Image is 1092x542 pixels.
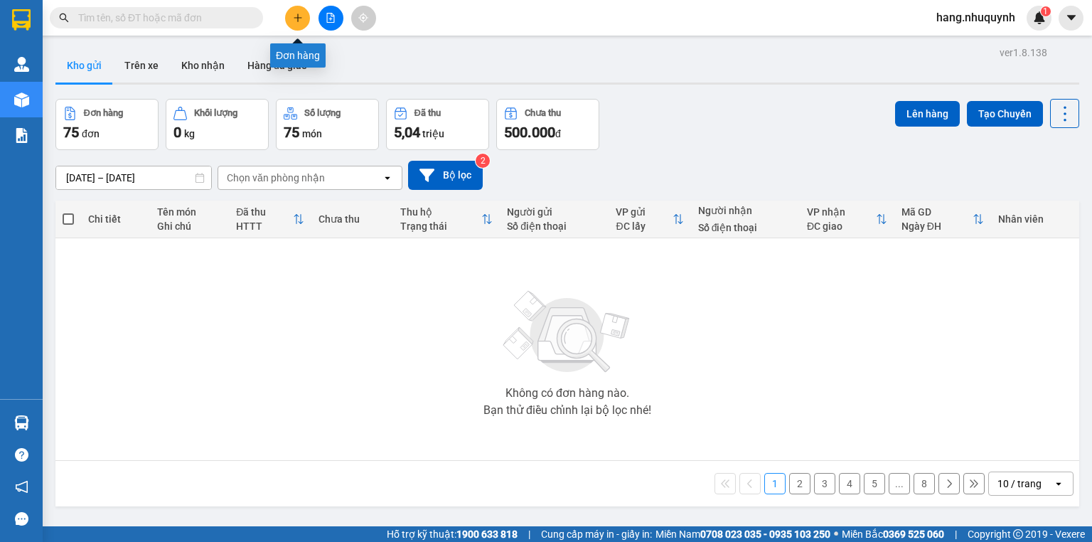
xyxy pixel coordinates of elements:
[184,128,195,139] span: kg
[764,473,786,494] button: 1
[14,57,29,72] img: warehouse-icon
[555,128,561,139] span: đ
[414,108,441,118] div: Đã thu
[304,108,341,118] div: Số lượng
[88,213,143,225] div: Chi tiết
[1065,11,1078,24] span: caret-down
[507,206,601,218] div: Người gửi
[814,473,835,494] button: 3
[55,99,159,150] button: Đơn hàng75đơn
[15,480,28,494] span: notification
[15,512,28,526] span: message
[56,166,211,189] input: Select a date range.
[386,99,489,150] button: Đã thu5,04 triệu
[525,108,561,118] div: Chưa thu
[914,473,935,494] button: 8
[387,526,518,542] span: Hỗ trợ kỹ thuật:
[456,528,518,540] strong: 1900 633 818
[496,99,599,150] button: Chưa thu500.000đ
[504,124,555,141] span: 500.000
[14,92,29,107] img: warehouse-icon
[236,206,292,218] div: Đã thu
[63,124,79,141] span: 75
[285,6,310,31] button: plus
[302,128,322,139] span: món
[842,526,944,542] span: Miền Bắc
[318,213,386,225] div: Chưa thu
[382,172,393,184] svg: open
[394,124,420,141] span: 5,04
[59,13,69,23] span: search
[82,128,100,139] span: đơn
[113,48,170,83] button: Trên xe
[894,201,991,238] th: Toggle SortBy
[507,220,601,232] div: Số điện thoại
[496,282,638,382] img: svg+xml;base64,PHN2ZyBjbGFzcz0ibGlzdC1wbHVnX19zdmciIHhtbG5zPSJodHRwOi8vd3d3LnczLm9yZy8yMDAwL3N2Zy...
[326,13,336,23] span: file-add
[408,161,483,190] button: Bộ lọc
[358,13,368,23] span: aim
[800,201,894,238] th: Toggle SortBy
[609,201,690,238] th: Toggle SortBy
[236,48,318,83] button: Hàng đã giao
[55,48,113,83] button: Kho gửi
[839,473,860,494] button: 4
[901,206,973,218] div: Mã GD
[864,473,885,494] button: 5
[84,108,123,118] div: Đơn hàng
[1053,478,1064,489] svg: open
[1000,45,1047,60] div: ver 1.8.138
[998,213,1072,225] div: Nhân viên
[789,473,810,494] button: 2
[698,205,793,216] div: Người nhận
[15,448,28,462] span: question-circle
[616,220,672,232] div: ĐC lấy
[883,528,944,540] strong: 0369 525 060
[227,171,325,185] div: Chọn văn phòng nhận
[194,108,237,118] div: Khối lượng
[955,526,957,542] span: |
[889,473,910,494] button: ...
[236,220,292,232] div: HTTT
[541,526,652,542] span: Cung cấp máy in - giấy in:
[505,388,629,399] div: Không có đơn hàng nào.
[997,477,1042,491] div: 10 / trang
[157,206,222,218] div: Tên món
[12,9,31,31] img: logo-vxr
[78,10,246,26] input: Tìm tên, số ĐT hoặc mã đơn
[698,222,793,233] div: Số điện thoại
[351,6,376,31] button: aim
[616,206,672,218] div: VP gửi
[1059,6,1083,31] button: caret-down
[901,220,973,232] div: Ngày ĐH
[166,99,269,150] button: Khối lượng0kg
[400,220,482,232] div: Trạng thái
[400,206,482,218] div: Thu hộ
[1043,6,1048,16] span: 1
[700,528,830,540] strong: 0708 023 035 - 0935 103 250
[393,201,500,238] th: Toggle SortBy
[967,101,1043,127] button: Tạo Chuyến
[276,99,379,150] button: Số lượng75món
[807,206,876,218] div: VP nhận
[655,526,830,542] span: Miền Nam
[318,6,343,31] button: file-add
[925,9,1027,26] span: hang.nhuquynh
[834,531,838,537] span: ⚪️
[807,220,876,232] div: ĐC giao
[14,415,29,430] img: warehouse-icon
[895,101,960,127] button: Lên hàng
[284,124,299,141] span: 75
[483,405,651,416] div: Bạn thử điều chỉnh lại bộ lọc nhé!
[170,48,236,83] button: Kho nhận
[1033,11,1046,24] img: icon-new-feature
[1041,6,1051,16] sup: 1
[14,128,29,143] img: solution-icon
[422,128,444,139] span: triệu
[229,201,311,238] th: Toggle SortBy
[476,154,490,168] sup: 2
[293,13,303,23] span: plus
[528,526,530,542] span: |
[173,124,181,141] span: 0
[157,220,222,232] div: Ghi chú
